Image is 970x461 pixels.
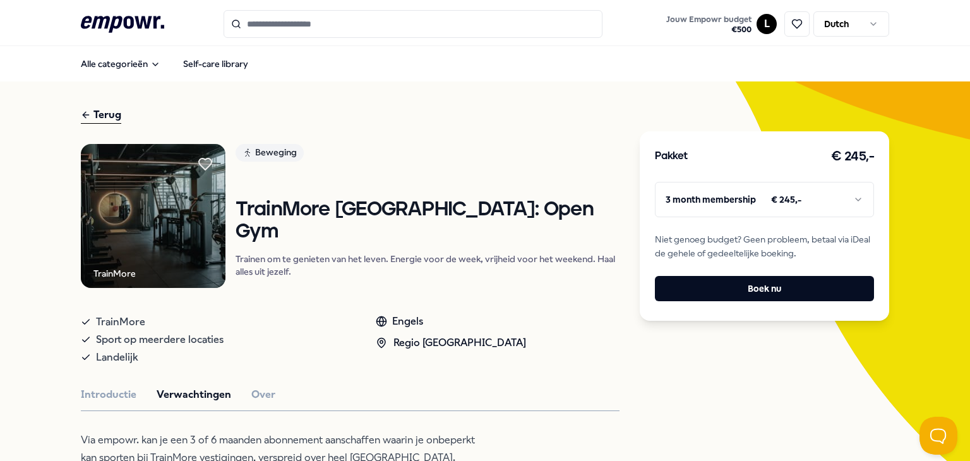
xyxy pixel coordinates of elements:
[376,335,526,351] div: Regio [GEOGRAPHIC_DATA]
[757,14,777,34] button: L
[81,107,121,124] div: Terug
[173,51,258,76] a: Self-care library
[236,144,304,162] div: Beweging
[81,386,136,403] button: Introductie
[666,15,751,25] span: Jouw Empowr budget
[81,144,225,289] img: Product Image
[376,313,526,330] div: Engels
[157,386,231,403] button: Verwachtingen
[655,276,874,301] button: Boek nu
[655,148,688,165] h3: Pakket
[236,144,620,166] a: Beweging
[224,10,602,38] input: Search for products, categories or subcategories
[661,11,757,37] a: Jouw Empowr budget€500
[71,51,171,76] button: Alle categorieën
[96,313,145,331] span: TrainMore
[831,147,875,167] h3: € 245,-
[96,331,224,349] span: Sport op meerdere locaties
[655,232,874,261] span: Niet genoeg budget? Geen probleem, betaal via iDeal de gehele of gedeeltelijke boeking.
[236,253,620,278] p: Trainen om te genieten van het leven. Energie voor de week, vrijheid voor het weekend. Haal alles...
[919,417,957,455] iframe: Help Scout Beacon - Open
[93,266,136,280] div: TrainMore
[71,51,258,76] nav: Main
[236,199,620,242] h1: TrainMore [GEOGRAPHIC_DATA]: Open Gym
[666,25,751,35] span: € 500
[251,386,275,403] button: Over
[664,12,754,37] button: Jouw Empowr budget€500
[96,349,138,366] span: Landelijk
